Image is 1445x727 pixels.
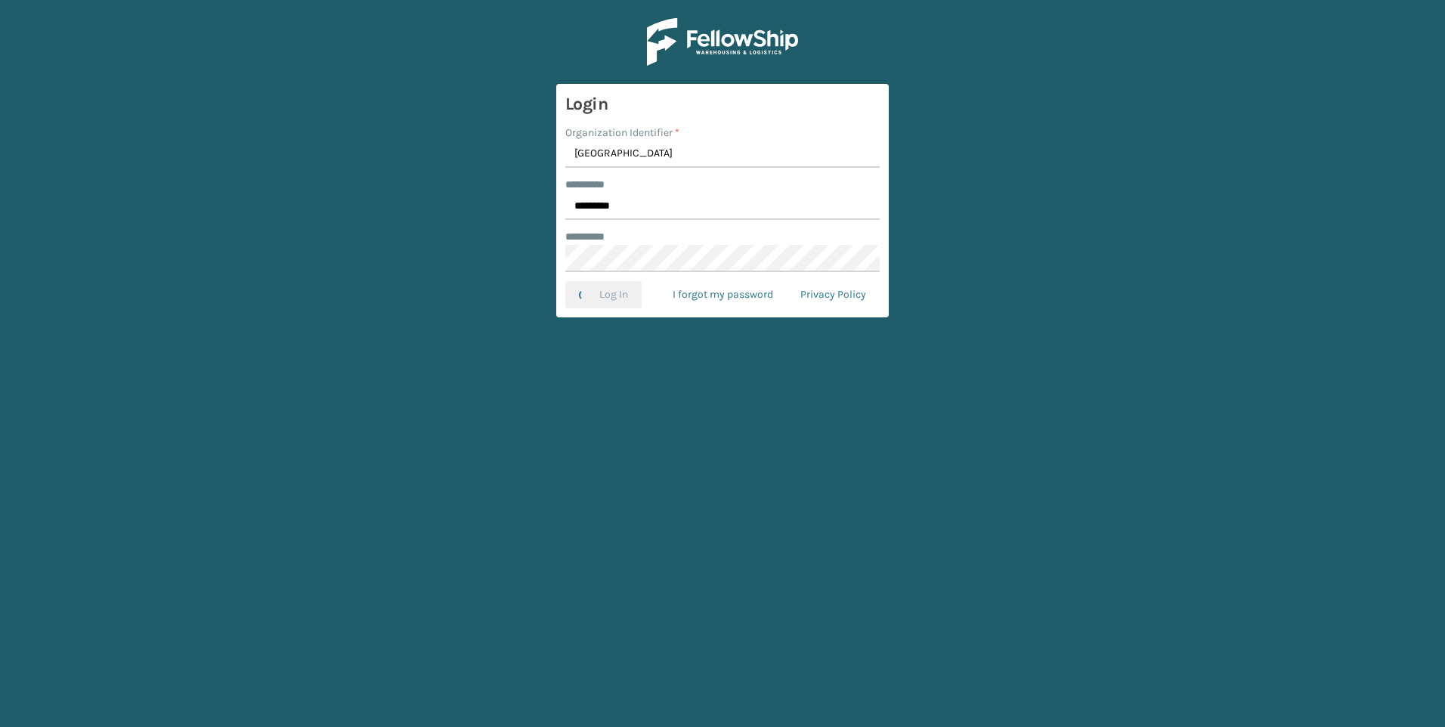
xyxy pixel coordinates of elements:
[659,281,787,308] a: I forgot my password
[787,281,880,308] a: Privacy Policy
[565,93,880,116] h3: Login
[647,18,798,66] img: Logo
[565,281,642,308] button: Log In
[565,125,679,141] label: Organization Identifier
